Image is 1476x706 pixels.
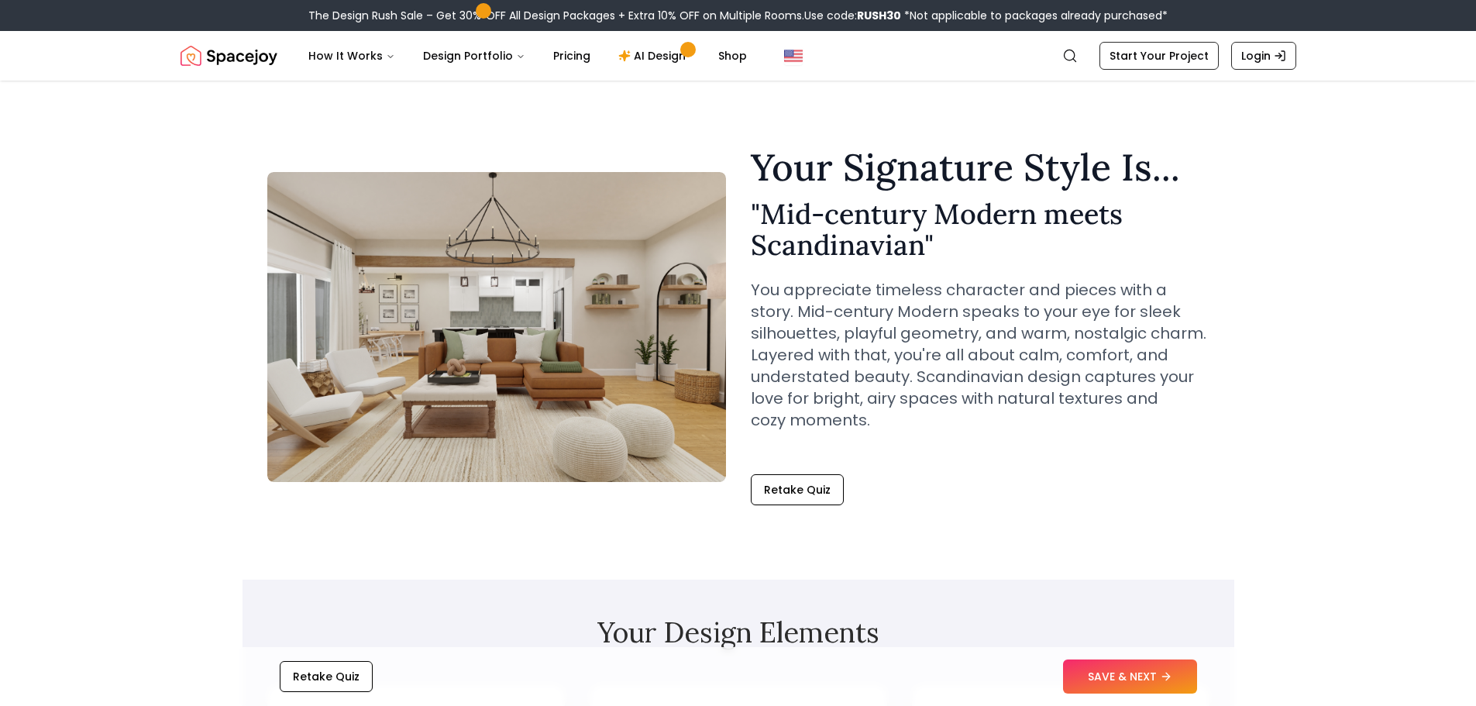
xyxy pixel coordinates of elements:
button: How It Works [296,40,408,71]
b: RUSH30 [857,8,901,23]
p: You appreciate timeless character and pieces with a story. Mid-century Modern speaks to your eye ... [751,279,1209,431]
button: Retake Quiz [751,474,844,505]
img: Mid-century Modern meets Scandinavian Style Example [267,172,726,482]
a: AI Design [606,40,703,71]
nav: Global [181,31,1296,81]
div: The Design Rush Sale – Get 30% OFF All Design Packages + Extra 10% OFF on Multiple Rooms. [308,8,1168,23]
a: Login [1231,42,1296,70]
nav: Main [296,40,759,71]
span: *Not applicable to packages already purchased* [901,8,1168,23]
button: SAVE & NEXT [1063,660,1197,694]
a: Pricing [541,40,603,71]
h2: Your Design Elements [267,617,1209,648]
a: Shop [706,40,759,71]
button: Retake Quiz [280,661,373,692]
img: United States [784,46,803,65]
button: Design Portfolio [411,40,538,71]
a: Start Your Project [1099,42,1219,70]
h2: " Mid-century Modern meets Scandinavian " [751,198,1209,260]
span: Use code: [804,8,901,23]
a: Spacejoy [181,40,277,71]
h1: Your Signature Style Is... [751,149,1209,186]
img: Spacejoy Logo [181,40,277,71]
